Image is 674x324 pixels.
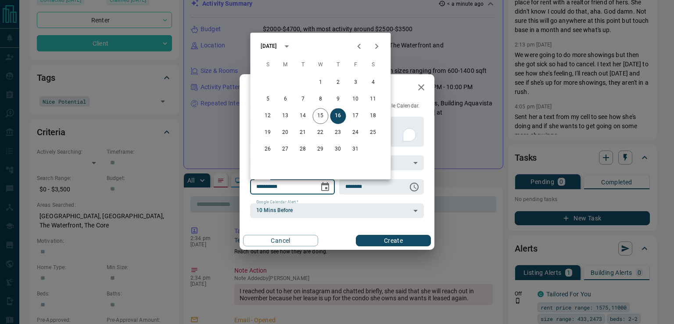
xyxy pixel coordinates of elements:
div: 10 Mins Before [250,203,424,218]
button: 5 [260,91,276,107]
button: Previous month [350,37,368,55]
div: [DATE] [261,42,276,50]
button: 20 [277,125,293,140]
button: 28 [295,141,311,157]
h2: New Task [240,74,298,102]
button: Choose date, selected date is Oct 16, 2025 [316,178,334,196]
button: 3 [348,75,363,90]
span: Tuesday [295,56,311,74]
button: 15 [312,108,328,124]
button: 1 [312,75,328,90]
span: Thursday [330,56,346,74]
button: 10 [348,91,363,107]
button: 27 [277,141,293,157]
span: Wednesday [312,56,328,74]
button: 21 [295,125,311,140]
button: Create [356,235,431,246]
button: 13 [277,108,293,124]
label: Google Calendar Alert [256,199,298,205]
button: 14 [295,108,311,124]
span: Sunday [260,56,276,74]
button: 18 [365,108,381,124]
button: 19 [260,125,276,140]
button: 6 [277,91,293,107]
button: 24 [348,125,363,140]
span: Monday [277,56,293,74]
button: Cancel [243,235,318,246]
button: 2 [330,75,346,90]
button: 11 [365,91,381,107]
button: 4 [365,75,381,90]
span: Saturday [365,56,381,74]
span: Friday [348,56,363,74]
button: 25 [365,125,381,140]
button: 22 [312,125,328,140]
button: Next month [368,37,385,55]
button: 7 [295,91,311,107]
button: 31 [348,141,363,157]
button: 9 [330,91,346,107]
button: 17 [348,108,363,124]
button: 16 [330,108,346,124]
button: 29 [312,141,328,157]
button: 26 [260,141,276,157]
button: 8 [312,91,328,107]
button: 12 [260,108,276,124]
button: Choose time, selected time is 6:00 AM [405,178,423,196]
button: calendar view is open, switch to year view [279,39,294,54]
button: 30 [330,141,346,157]
button: 23 [330,125,346,140]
